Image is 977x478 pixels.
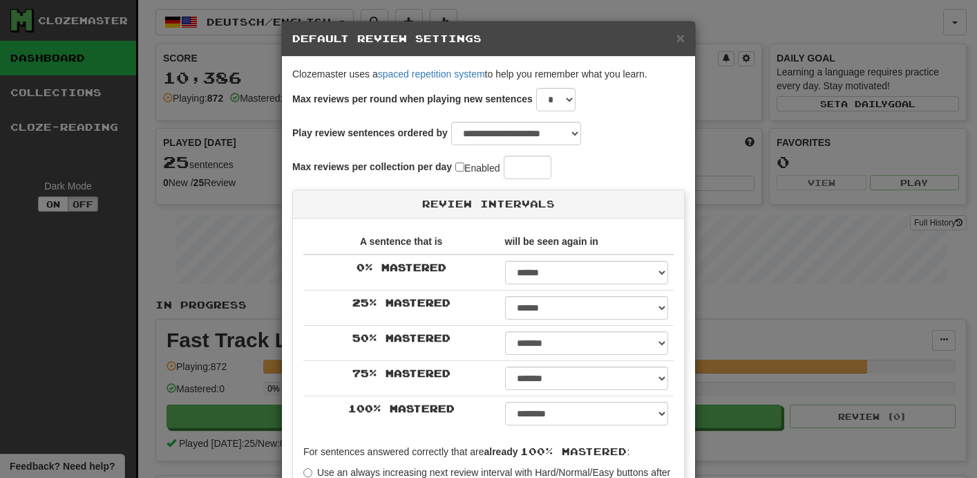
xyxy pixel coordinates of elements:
label: 100 % Mastered [348,402,455,416]
th: A sentence that is [303,229,500,255]
p: For sentences answered correctly that are : [303,445,674,459]
th: will be seen again in [500,229,674,255]
button: Close [676,30,685,45]
label: Max reviews per round when playing new sentences [292,92,533,106]
input: Use an always increasing next review interval with Hard/Normal/Easy buttons after answering to mo... [303,468,312,477]
div: Review Intervals [293,190,684,219]
p: Clozemaster uses a to help you remember what you learn. [292,67,685,81]
label: 25 % Mastered [352,296,450,310]
label: 0 % Mastered [357,261,446,275]
span: 100% Mastered [520,445,627,457]
label: Enabled [455,160,500,175]
h5: Default Review Settings [292,32,685,46]
input: Enabled [455,163,464,172]
label: Play review sentences ordered by [292,126,448,140]
label: Max reviews per collection per day [292,160,452,174]
strong: already [484,446,518,457]
label: 50 % Mastered [352,331,450,345]
span: × [676,30,685,46]
label: 75 % Mastered [352,367,450,380]
a: spaced repetition system [378,68,485,80]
